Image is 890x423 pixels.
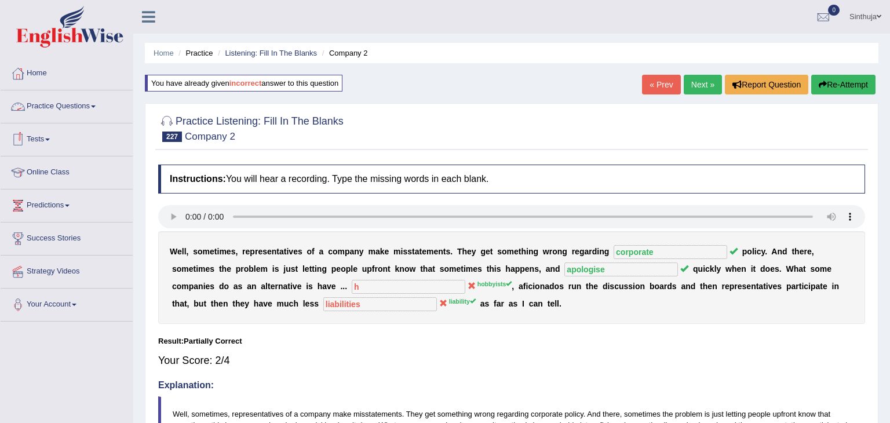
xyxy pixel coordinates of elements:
[540,282,545,291] b: n
[1,289,133,318] a: Your Account
[261,264,268,274] b: m
[543,247,549,256] b: w
[229,79,262,87] b: incorrect
[466,264,473,274] b: m
[181,264,188,274] b: m
[450,247,453,256] b: .
[203,282,206,291] b: i
[225,49,317,57] a: Listening: Fill In The Blanks
[800,247,804,256] b: e
[380,247,385,256] b: k
[184,247,187,256] b: l
[333,247,338,256] b: o
[278,282,283,291] b: n
[286,264,291,274] b: u
[760,264,765,274] b: d
[510,264,515,274] b: a
[162,132,182,142] span: 227
[362,264,367,274] b: u
[717,264,721,274] b: y
[828,5,840,16] span: 0
[443,247,446,256] b: t
[399,264,404,274] b: n
[635,282,640,291] b: o
[754,247,757,256] b: i
[477,264,482,274] b: s
[219,264,222,274] b: t
[249,264,254,274] b: b
[693,264,698,274] b: q
[737,264,742,274] b: e
[751,264,753,274] b: i
[684,75,722,94] a: Next »
[753,264,756,274] b: t
[549,247,552,256] b: r
[298,247,302,256] b: s
[559,282,564,291] b: s
[552,247,557,256] b: o
[279,247,284,256] b: a
[272,264,275,274] b: i
[256,264,261,274] b: e
[187,247,189,256] b: ,
[761,247,765,256] b: y
[238,282,243,291] b: s
[426,247,433,256] b: m
[293,282,297,291] b: v
[420,264,423,274] b: t
[610,282,614,291] b: s
[395,264,400,274] b: k
[318,282,323,291] b: h
[480,247,486,256] b: g
[705,264,710,274] b: c
[170,247,177,256] b: W
[337,247,344,256] b: m
[177,247,182,256] b: e
[526,282,528,291] b: i
[158,165,865,194] h4: You will hear a recording. Type the missing words in each blank.
[640,282,645,291] b: n
[322,282,327,291] b: a
[244,264,249,274] b: o
[1,156,133,185] a: Online Class
[404,264,410,274] b: o
[210,264,214,274] b: s
[804,247,807,256] b: r
[341,264,346,274] b: o
[275,264,279,274] b: s
[172,264,177,274] b: s
[812,247,814,256] b: ,
[703,264,705,274] b: i
[502,247,507,256] b: o
[293,247,298,256] b: e
[290,282,293,291] b: i
[791,247,794,256] b: t
[196,264,198,274] b: i
[577,282,582,291] b: n
[302,264,305,274] b: l
[345,247,350,256] b: p
[456,264,461,274] b: e
[254,264,256,274] b: l
[515,264,520,274] b: p
[584,247,589,256] b: a
[568,282,571,291] b: r
[231,247,236,256] b: s
[409,264,415,274] b: w
[224,282,229,291] b: o
[378,264,383,274] b: o
[312,247,315,256] b: f
[803,264,806,274] b: t
[246,247,250,256] b: e
[283,264,286,274] b: j
[308,282,313,291] b: s
[519,247,521,256] b: t
[305,264,309,274] b: e
[557,247,563,256] b: n
[497,247,502,256] b: s
[777,247,782,256] b: n
[307,247,312,256] b: o
[206,282,210,291] b: e
[530,264,535,274] b: n
[741,264,746,274] b: n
